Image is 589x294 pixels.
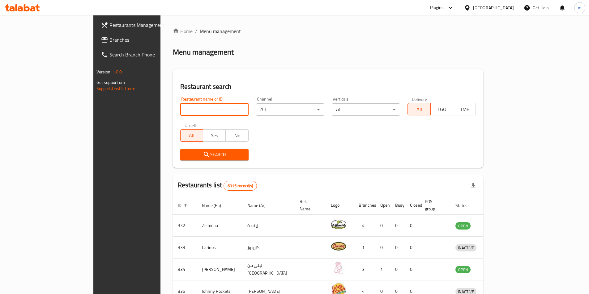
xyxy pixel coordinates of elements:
[109,36,187,43] span: Branches
[197,259,242,280] td: [PERSON_NAME]
[180,103,249,116] input: Search for restaurant name or ID..
[203,129,226,142] button: Yes
[185,123,196,127] label: Upsell
[405,215,420,237] td: 0
[96,78,125,86] span: Get support on:
[178,202,190,209] span: ID
[96,68,112,76] span: Version:
[109,21,187,29] span: Restaurants Management
[578,4,582,11] span: m
[455,222,471,230] span: OPEN
[225,129,248,142] button: No
[183,131,201,140] span: All
[173,27,484,35] nav: breadcrumb
[375,196,390,215] th: Open
[228,131,246,140] span: No
[433,105,451,114] span: TGO
[473,4,514,11] div: [GEOGRAPHIC_DATA]
[412,97,427,101] label: Delivery
[390,259,405,280] td: 0
[375,215,390,237] td: 0
[455,244,476,251] span: INACTIVE
[390,196,405,215] th: Busy
[224,181,257,191] div: Total records count
[354,215,375,237] td: 4
[375,237,390,259] td: 0
[200,27,241,35] span: Menu management
[96,85,136,93] a: Support.OpsPlatform
[354,259,375,280] td: 3
[375,259,390,280] td: 1
[180,149,249,160] button: Search
[410,105,428,114] span: All
[455,266,471,273] span: OPEN
[405,237,420,259] td: 0
[455,266,471,273] div: OPEN
[331,260,346,276] img: Leila Min Lebnan
[197,215,242,237] td: Zeitouna
[109,51,187,58] span: Search Branch Phone
[247,202,274,209] span: Name (Ar)
[354,196,375,215] th: Branches
[405,196,420,215] th: Closed
[455,222,471,230] div: OPEN
[430,103,453,115] button: TGO
[242,215,295,237] td: زيتونة
[430,4,444,11] div: Plugins
[96,32,192,47] a: Branches
[455,202,476,209] span: Status
[456,105,473,114] span: TMP
[256,103,324,116] div: All
[197,237,242,259] td: Carinos
[185,151,244,159] span: Search
[408,103,430,115] button: All
[96,47,192,62] a: Search Branch Phone
[224,183,257,189] span: 6015 record(s)
[202,202,229,209] span: Name (En)
[173,47,234,57] h2: Menu management
[331,217,346,232] img: Zeitouna
[195,27,197,35] li: /
[332,103,400,116] div: All
[113,68,122,76] span: 1.0.0
[180,82,476,91] h2: Restaurant search
[206,131,223,140] span: Yes
[405,259,420,280] td: 0
[466,178,481,193] div: Export file
[242,237,295,259] td: كارينوز
[178,180,257,191] h2: Restaurants list
[326,196,354,215] th: Logo
[390,215,405,237] td: 0
[96,18,192,32] a: Restaurants Management
[300,198,318,213] span: Ref. Name
[425,198,443,213] span: POS group
[331,238,346,254] img: Carinos
[242,259,295,280] td: ليلى من [GEOGRAPHIC_DATA]
[455,244,476,251] div: INACTIVE
[354,237,375,259] td: 1
[180,129,203,142] button: All
[390,237,405,259] td: 0
[453,103,476,115] button: TMP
